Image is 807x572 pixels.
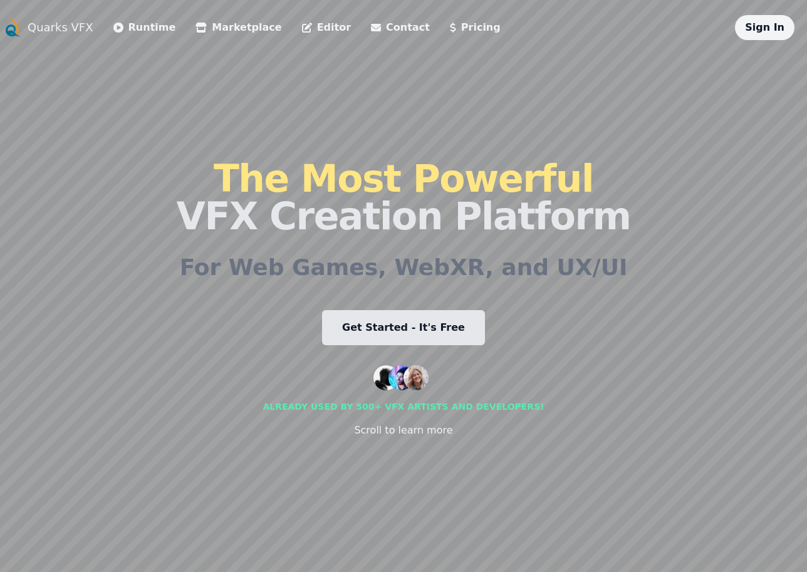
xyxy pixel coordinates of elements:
span: The Most Powerful [214,157,593,200]
a: Contact [371,20,430,35]
img: customer 1 [373,365,398,390]
div: Scroll to learn more [354,423,452,438]
h2: For Web Games, WebXR, and UX/UI [180,255,628,280]
a: Pricing [450,20,501,35]
h1: VFX Creation Platform [176,160,630,235]
div: Already used by 500+ vfx artists and developers! [263,400,544,413]
a: Editor [302,20,351,35]
a: Runtime [113,20,176,35]
img: customer 3 [403,365,429,390]
a: Quarks VFX [28,19,93,36]
a: Get Started - It's Free [322,310,485,345]
a: Sign In [745,21,784,33]
img: customer 2 [388,365,414,390]
a: Marketplace [195,20,281,35]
